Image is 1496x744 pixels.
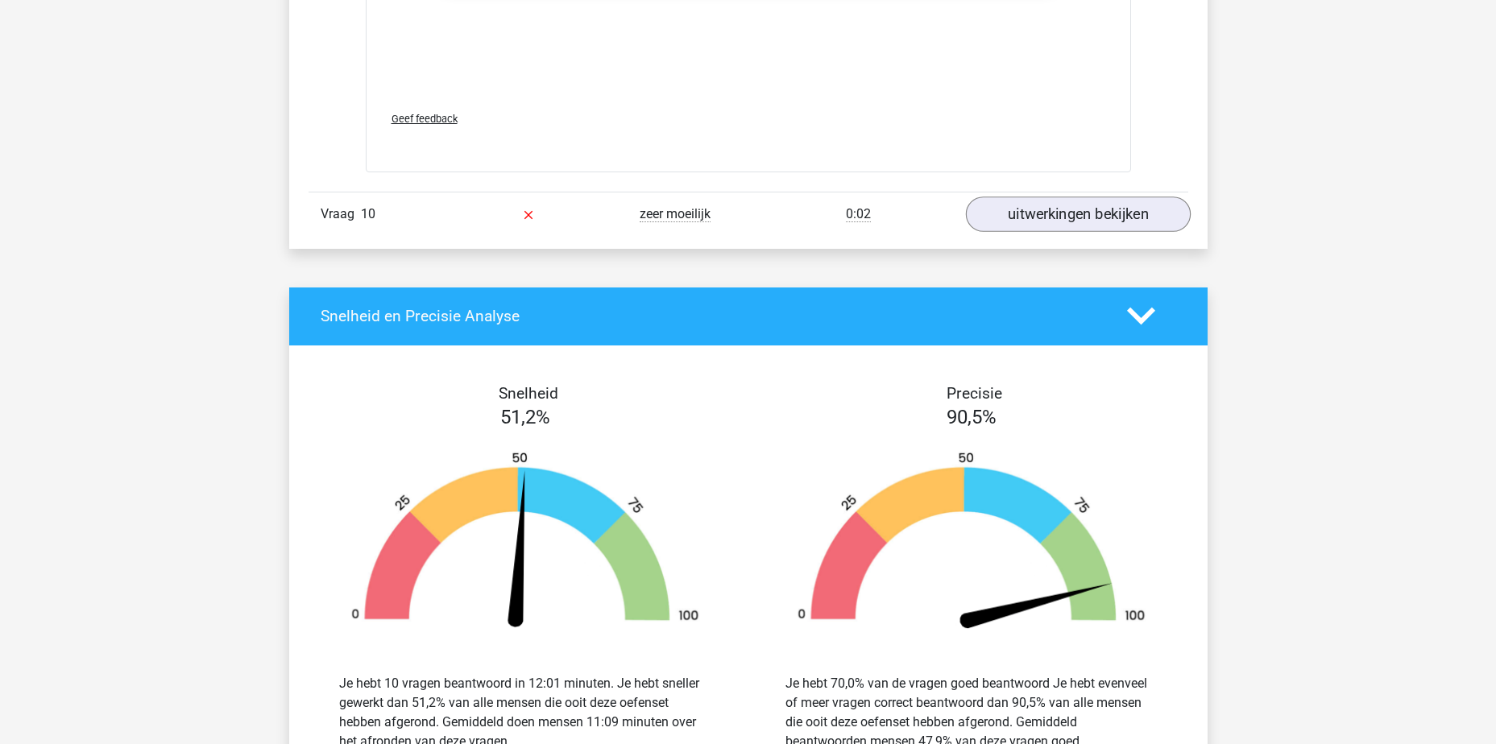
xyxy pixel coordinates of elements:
[321,205,361,224] span: Vraag
[326,451,724,635] img: 51.1dc973a8d8a8.png
[767,384,1183,403] h4: Precisie
[321,307,1103,325] h4: Snelheid en Precisie Analyse
[640,206,711,222] span: zeer moeilijk
[846,206,871,222] span: 0:02
[321,384,736,403] h4: Snelheid
[392,113,458,125] span: Geef feedback
[947,406,997,428] span: 90,5%
[500,406,550,428] span: 51,2%
[361,206,375,221] span: 10
[773,451,1171,635] img: 91.42dffeb922d7.png
[965,196,1190,232] a: uitwerkingen bekijken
